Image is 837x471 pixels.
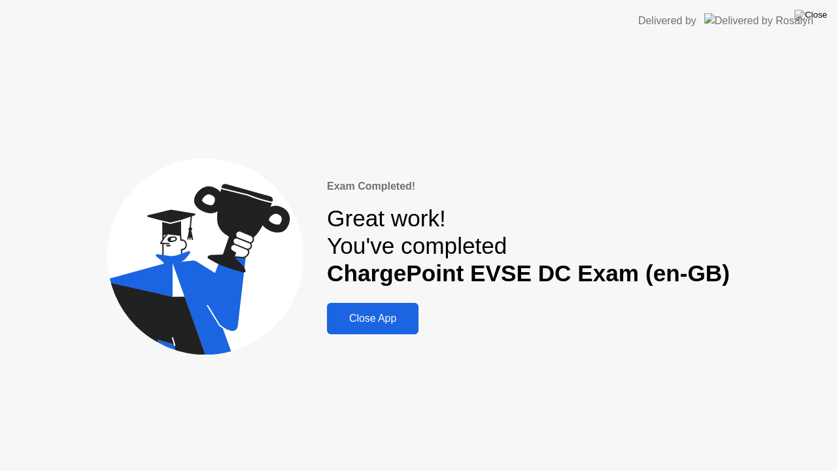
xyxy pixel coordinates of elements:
[327,260,730,286] b: ChargePoint EVSE DC Exam (en-GB)
[638,13,696,29] div: Delivered by
[327,205,730,288] div: Great work! You've completed
[331,313,415,324] div: Close App
[704,13,813,28] img: Delivered by Rosalyn
[327,179,730,194] div: Exam Completed!
[327,303,418,334] button: Close App
[794,10,827,20] img: Close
